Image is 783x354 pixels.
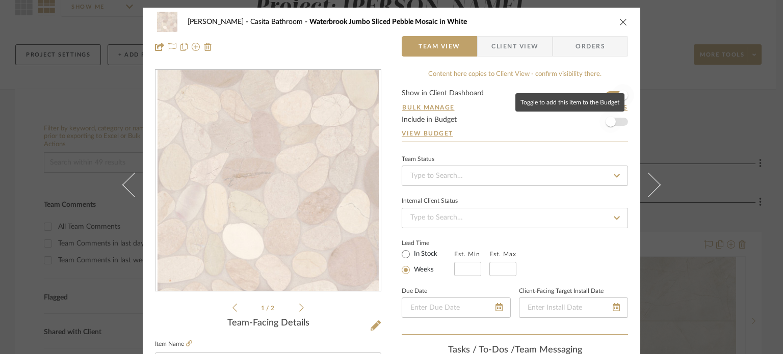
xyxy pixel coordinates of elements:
[402,208,628,228] input: Type to Search…
[491,36,538,57] span: Client View
[271,305,276,311] span: 2
[564,36,616,57] span: Orders
[402,289,427,294] label: Due Date
[402,157,434,162] div: Team Status
[402,238,454,248] label: Lead Time
[158,70,379,291] img: 01dc7557-4b21-4489-9b73-3875be1494ed_436x436.jpg
[519,297,628,318] input: Enter Install Date
[155,70,381,291] div: 0
[402,199,458,204] div: Internal Client Status
[250,18,309,25] span: Casita Bathroom
[402,166,628,186] input: Type to Search…
[412,250,437,259] label: In Stock
[266,305,271,311] span: /
[155,12,179,32] img: 01dc7557-4b21-4489-9b73-3875be1494ed_48x40.jpg
[412,265,434,275] label: Weeks
[489,251,516,258] label: Est. Max
[402,129,628,138] a: View Budget
[544,103,628,112] button: Dashboard Settings
[155,318,381,329] div: Team-Facing Details
[402,297,511,318] input: Enter Due Date
[155,340,192,348] label: Item Name
[454,251,480,258] label: Est. Min
[402,248,454,276] mat-radio-group: Select item type
[519,289,604,294] label: Client-Facing Target Install Date
[188,18,250,25] span: [PERSON_NAME]
[402,103,455,112] button: Bulk Manage
[619,17,628,26] button: close
[204,43,212,51] img: Remove from project
[402,69,628,79] div: Content here copies to Client View - confirm visibility there.
[261,305,266,311] span: 1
